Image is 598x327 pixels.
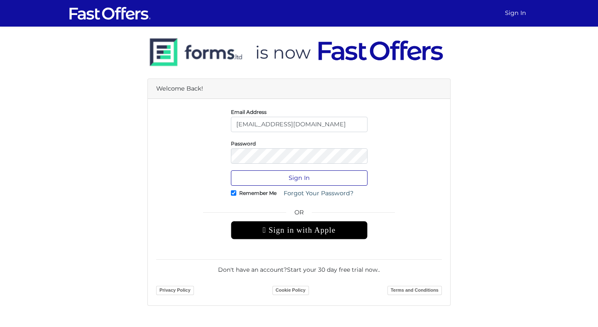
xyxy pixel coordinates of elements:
label: Password [231,143,256,145]
button: Sign In [231,170,368,186]
a: Forgot Your Password? [278,186,359,201]
div: Sign in with Apple [231,221,368,239]
a: Terms and Conditions [387,286,442,295]
a: Sign In [502,5,529,21]
span: OR [231,208,368,221]
a: Privacy Policy [156,286,194,295]
label: Remember Me [239,192,277,194]
a: Start your 30 day free trial now. [287,266,379,273]
div: Welcome Back! [148,79,450,99]
input: E-Mail [231,117,368,132]
div: Don't have an account? . [156,259,442,274]
label: Email Address [231,111,267,113]
a: Cookie Policy [272,286,309,295]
